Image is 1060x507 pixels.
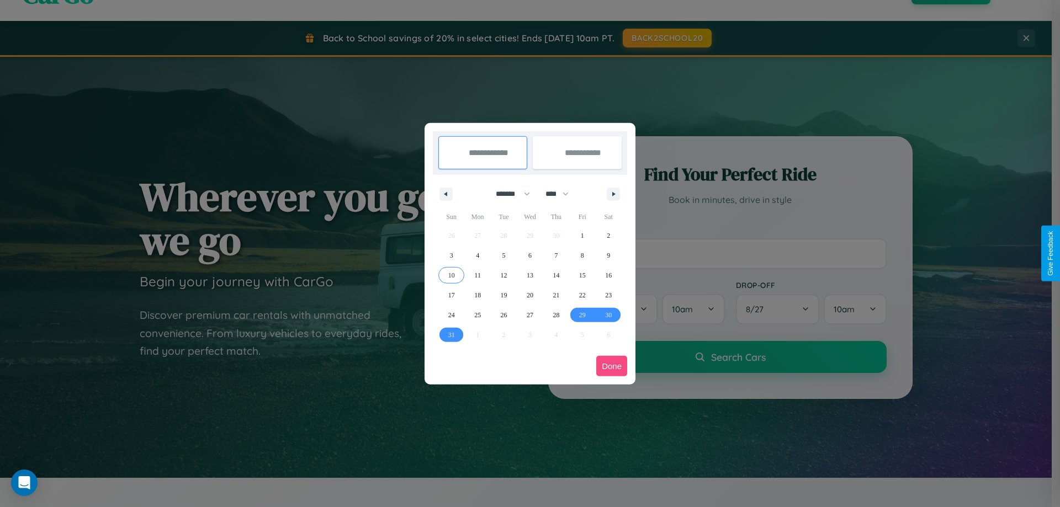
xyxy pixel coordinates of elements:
span: Tue [491,208,517,226]
span: 20 [527,285,533,305]
span: 16 [605,265,612,285]
span: 12 [501,265,507,285]
span: 11 [474,265,481,285]
span: 9 [607,246,610,265]
span: 19 [501,285,507,305]
button: Done [596,356,627,376]
span: 29 [579,305,586,325]
button: 21 [543,285,569,305]
span: 7 [554,246,558,265]
span: 31 [448,325,455,345]
button: 24 [438,305,464,325]
button: 14 [543,265,569,285]
span: 17 [448,285,455,305]
span: Wed [517,208,543,226]
button: 25 [464,305,490,325]
button: 15 [569,265,595,285]
span: 22 [579,285,586,305]
button: 27 [517,305,543,325]
span: 13 [527,265,533,285]
button: 26 [491,305,517,325]
div: Open Intercom Messenger [11,469,38,496]
button: 16 [596,265,622,285]
span: 1 [581,226,584,246]
button: 18 [464,285,490,305]
button: 3 [438,246,464,265]
button: 1 [569,226,595,246]
button: 6 [517,246,543,265]
span: 27 [527,305,533,325]
button: 8 [569,246,595,265]
span: 26 [501,305,507,325]
button: 10 [438,265,464,285]
button: 31 [438,325,464,345]
button: 29 [569,305,595,325]
button: 4 [464,246,490,265]
span: 24 [448,305,455,325]
button: 28 [543,305,569,325]
button: 20 [517,285,543,305]
span: 2 [607,226,610,246]
button: 12 [491,265,517,285]
span: 21 [553,285,559,305]
button: 19 [491,285,517,305]
button: 5 [491,246,517,265]
span: 23 [605,285,612,305]
span: 6 [528,246,532,265]
span: Sat [596,208,622,226]
button: 9 [596,246,622,265]
button: 2 [596,226,622,246]
span: 30 [605,305,612,325]
span: 15 [579,265,586,285]
button: 30 [596,305,622,325]
div: Give Feedback [1047,231,1054,276]
span: 8 [581,246,584,265]
span: 14 [553,265,559,285]
span: 25 [474,305,481,325]
span: 3 [450,246,453,265]
span: 5 [502,246,506,265]
span: Thu [543,208,569,226]
span: 28 [553,305,559,325]
button: 7 [543,246,569,265]
button: 17 [438,285,464,305]
span: 18 [474,285,481,305]
button: 22 [569,285,595,305]
span: 10 [448,265,455,285]
span: Mon [464,208,490,226]
span: Fri [569,208,595,226]
button: 13 [517,265,543,285]
button: 11 [464,265,490,285]
span: Sun [438,208,464,226]
button: 23 [596,285,622,305]
span: 4 [476,246,479,265]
